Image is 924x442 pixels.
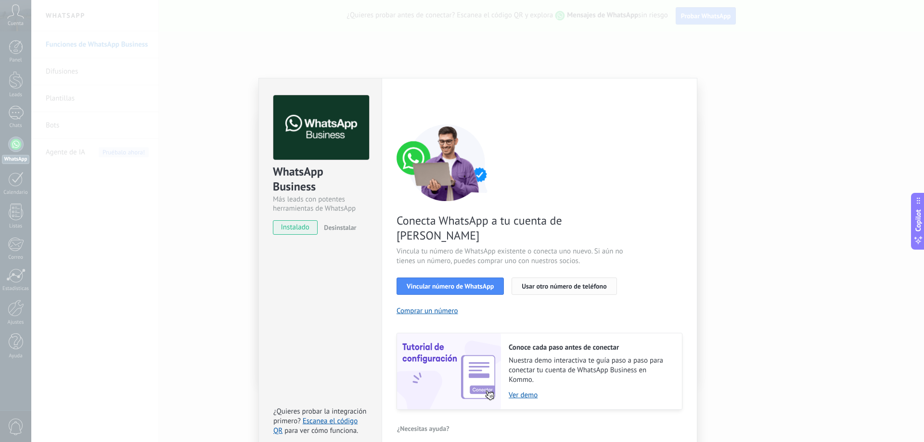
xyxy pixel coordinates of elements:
button: Desinstalar [320,220,356,235]
a: Escanea el código QR [273,417,358,435]
div: Más leads con potentes herramientas de WhatsApp [273,195,368,213]
button: ¿Necesitas ayuda? [397,421,450,436]
span: ¿Quieres probar la integración primero? [273,407,367,426]
span: Vincular número de WhatsApp [407,283,494,290]
span: instalado [273,220,317,235]
a: Ver demo [509,391,672,400]
h2: Conoce cada paso antes de conectar [509,343,672,352]
span: Vincula tu número de WhatsApp existente o conecta uno nuevo. Si aún no tienes un número, puedes c... [397,247,626,266]
img: logo_main.png [273,95,369,160]
button: Vincular número de WhatsApp [397,278,504,295]
span: Nuestra demo interactiva te guía paso a paso para conectar tu cuenta de WhatsApp Business en Kommo. [509,356,672,385]
span: ¿Necesitas ayuda? [397,425,449,432]
span: Copilot [913,209,923,231]
img: connect number [397,124,498,201]
span: para ver cómo funciona. [284,426,358,435]
span: Conecta WhatsApp a tu cuenta de [PERSON_NAME] [397,213,626,243]
button: Comprar un número [397,306,458,316]
div: WhatsApp Business [273,164,368,195]
span: Desinstalar [324,223,356,232]
span: Usar otro número de teléfono [522,283,606,290]
button: Usar otro número de teléfono [512,278,616,295]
